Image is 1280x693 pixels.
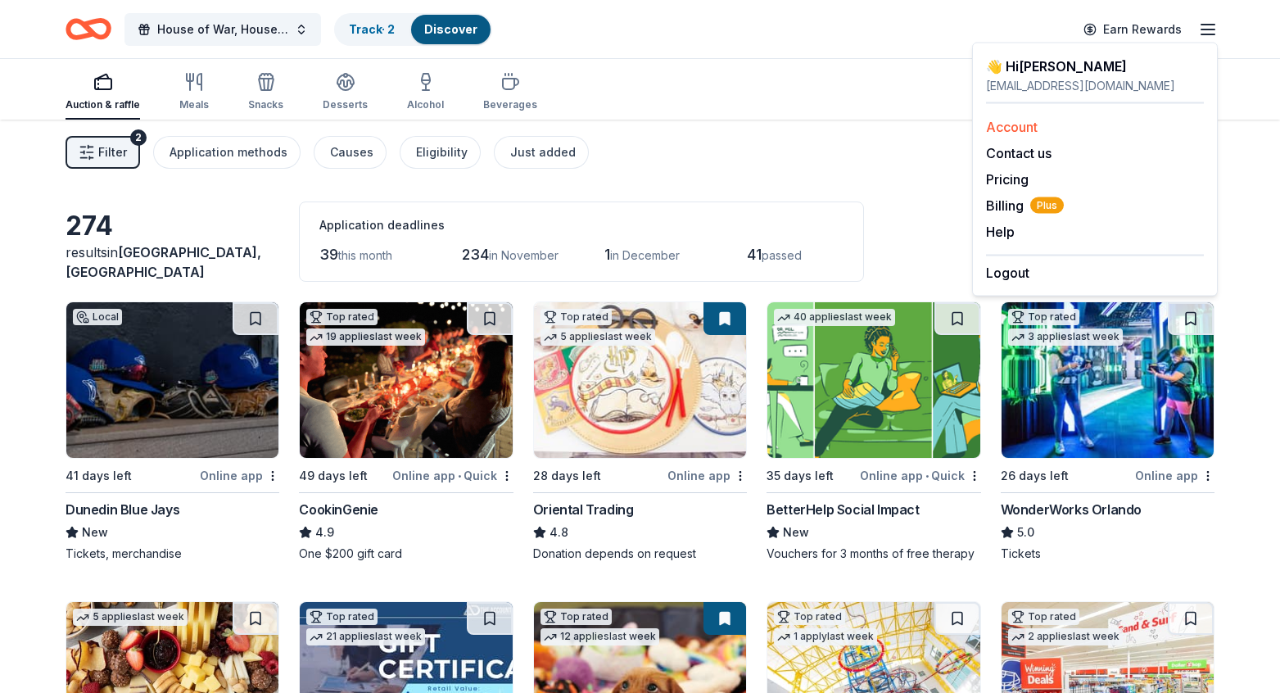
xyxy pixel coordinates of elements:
[986,119,1038,135] a: Account
[73,309,122,325] div: Local
[315,523,334,542] span: 4.9
[1135,465,1214,486] div: Online app
[334,13,492,46] button: Track· 2Discover
[1017,523,1034,542] span: 5.0
[550,523,568,542] span: 4.8
[986,263,1029,283] button: Logout
[66,210,279,242] div: 274
[200,465,279,486] div: Online app
[66,244,261,280] span: in
[66,244,261,280] span: [GEOGRAPHIC_DATA], [GEOGRAPHIC_DATA]
[1008,628,1123,645] div: 2 applies last week
[66,242,279,282] div: results
[986,57,1204,76] div: 👋 Hi [PERSON_NAME]
[400,136,481,169] button: Eligibility
[610,248,680,262] span: in December
[66,302,278,458] img: Image for Dunedin Blue Jays
[299,500,378,519] div: CookinGenie
[1001,546,1214,562] div: Tickets
[314,136,387,169] button: Causes
[767,302,979,458] img: Image for BetterHelp Social Impact
[338,248,392,262] span: this month
[319,215,844,235] div: Application deadlines
[299,466,368,486] div: 49 days left
[179,66,209,120] button: Meals
[323,98,368,111] div: Desserts
[1008,309,1079,325] div: Top rated
[762,248,802,262] span: passed
[747,246,762,263] span: 41
[767,466,834,486] div: 35 days left
[767,301,980,562] a: Image for BetterHelp Social Impact40 applieslast week35 days leftOnline app•QuickBetterHelp Socia...
[533,466,601,486] div: 28 days left
[483,66,537,120] button: Beverages
[170,143,287,162] div: Application methods
[540,609,612,625] div: Top rated
[248,66,283,120] button: Snacks
[604,246,610,263] span: 1
[392,465,513,486] div: Online app Quick
[510,143,576,162] div: Just added
[986,196,1064,215] span: Billing
[767,546,980,562] div: Vouchers for 3 months of free therapy
[124,13,321,46] button: House of War, House of Glass Screening
[540,628,659,645] div: 12 applies last week
[179,98,209,111] div: Meals
[98,143,127,162] span: Filter
[774,628,877,645] div: 1 apply last week
[66,466,132,486] div: 41 days left
[66,10,111,48] a: Home
[1008,328,1123,346] div: 3 applies last week
[534,302,746,458] img: Image for Oriental Trading
[667,465,747,486] div: Online app
[986,143,1052,163] button: Contact us
[540,328,655,346] div: 5 applies last week
[1001,301,1214,562] a: Image for WonderWorks OrlandoTop rated3 applieslast week26 days leftOnline appWonderWorks Orlando...
[330,143,373,162] div: Causes
[306,628,425,645] div: 21 applies last week
[986,196,1064,215] button: BillingPlus
[248,98,283,111] div: Snacks
[1074,15,1192,44] a: Earn Rewards
[494,136,589,169] button: Just added
[66,546,279,562] div: Tickets, merchandise
[424,22,477,36] a: Discover
[299,546,513,562] div: One $200 gift card
[306,328,425,346] div: 19 applies last week
[860,465,981,486] div: Online app Quick
[1001,500,1142,519] div: WonderWorks Orlando
[1002,302,1214,458] img: Image for WonderWorks Orlando
[66,98,140,111] div: Auction & raffle
[783,523,809,542] span: New
[82,523,108,542] span: New
[66,136,140,169] button: Filter2
[533,500,634,519] div: Oriental Trading
[986,76,1204,96] div: [EMAIL_ADDRESS][DOMAIN_NAME]
[533,546,747,562] div: Donation depends on request
[306,609,378,625] div: Top rated
[349,22,395,36] a: Track· 2
[483,98,537,111] div: Beverages
[986,222,1015,242] button: Help
[153,136,301,169] button: Application methods
[540,309,612,325] div: Top rated
[462,246,489,263] span: 234
[66,66,140,120] button: Auction & raffle
[1008,609,1079,625] div: Top rated
[774,609,845,625] div: Top rated
[767,500,919,519] div: BetterHelp Social Impact
[306,309,378,325] div: Top rated
[533,301,747,562] a: Image for Oriental TradingTop rated5 applieslast week28 days leftOnline appOriental Trading4.8Don...
[407,98,444,111] div: Alcohol
[1030,197,1064,214] span: Plus
[319,246,338,263] span: 39
[300,302,512,458] img: Image for CookinGenie
[66,301,279,562] a: Image for Dunedin Blue JaysLocal41 days leftOnline appDunedin Blue JaysNewTickets, merchandise
[323,66,368,120] button: Desserts
[73,609,188,626] div: 5 applies last week
[130,129,147,146] div: 2
[416,143,468,162] div: Eligibility
[66,500,179,519] div: Dunedin Blue Jays
[157,20,288,39] span: House of War, House of Glass Screening
[407,66,444,120] button: Alcohol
